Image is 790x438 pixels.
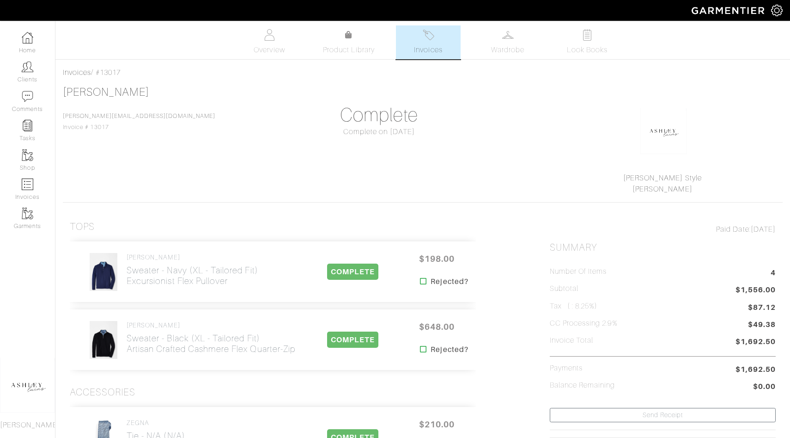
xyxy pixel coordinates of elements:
[550,408,776,422] a: Send Receipt
[640,108,687,154] img: okhkJxsQsug8ErY7G9ypRsDh.png
[550,336,594,345] h5: Invoice Total
[396,25,461,59] a: Invoices
[409,317,464,337] span: $648.00
[771,5,783,16] img: gear-icon-white-bd11855cb880d31180b6d7d6211b90ccbf57a29d726f0c71d8c61bd08dd39cc2.png
[582,29,593,41] img: todo-9ac3debb85659649dc8f770b8b6100bb5dab4b48dedcbae339e5042a72dfd3cc.svg
[491,44,524,56] span: Wardrobe
[266,126,492,137] div: Complete on [DATE]
[753,381,776,394] span: $0.00
[63,67,783,78] div: / #13017
[22,120,33,131] img: reminder-icon-8004d30b9f0a5d33ae49ab947aed9ed385cf756f9e5892f1edd6e32f2345188e.png
[254,44,285,56] span: Overview
[502,29,514,41] img: wardrobe-487a4870c1b7c33e795ec22d11cfc2ed9d08956e64fb3008fe2437562e282088.svg
[550,267,607,276] h5: Number of Items
[550,381,615,390] h5: Balance Remaining
[687,2,771,19] img: garmentier-logo-header-white-b43fb05a5012e4ada735d5af1a66efaba907eab6374d6393d1fbf88cb4ef424d.png
[771,267,776,280] span: 4
[550,319,618,328] h5: CC Processing 2.9%
[22,179,33,190] img: orders-icon-0abe47150d42831381b5fb84f609e132dff9fe21cb692f30cb5eec754e2cba89.png
[327,332,378,348] span: COMPLETE
[735,336,776,349] span: $1,692.50
[431,276,468,287] strong: Rejected?
[22,208,33,219] img: garments-icon-b7da505a4dc4fd61783c78ac3ca0ef83fa9d6f193b1c9dc38574b1d14d53ca28.png
[266,104,492,126] h1: Complete
[127,419,213,427] h4: ZEGNA
[316,30,381,56] a: Product Library
[70,221,95,233] h3: Tops
[431,344,468,355] strong: Rejected?
[264,29,275,41] img: basicinfo-40fd8af6dae0f16599ec9e87c0ef1c0a1fdea2edbe929e3d69a839185d80c458.svg
[237,25,302,59] a: Overview
[63,86,149,98] a: [PERSON_NAME]
[127,253,258,261] h4: [PERSON_NAME]
[409,414,464,434] span: $210.00
[567,44,608,56] span: Look Books
[63,68,91,77] a: Invoices
[89,253,118,291] img: wdzrjCPDRgbv5cP7h56wNBCp
[550,302,598,311] h5: Tax ( : 8.25%)
[550,224,776,235] div: [DATE]
[414,44,442,56] span: Invoices
[127,265,258,286] h2: Sweater - Navy (XL - Tailored Fit) Excursionist Flex Pullover
[22,61,33,73] img: clients-icon-6bae9207a08558b7cb47a8932f037763ab4055f8c8b6bfacd5dc20c3e0201464.png
[623,174,702,182] a: [PERSON_NAME] Style
[423,29,434,41] img: orders-27d20c2124de7fd6de4e0e44c1d41de31381a507db9b33961299e4e07d508b8c.svg
[127,321,295,329] h4: [PERSON_NAME]
[22,149,33,161] img: garments-icon-b7da505a4dc4fd61783c78ac3ca0ef83fa9d6f193b1c9dc38574b1d14d53ca28.png
[409,249,464,269] span: $198.00
[550,242,776,253] h2: Summary
[127,333,295,354] h2: Sweater - Black (XL - Tailored Fit) Artisan Crafted Cashmere Flex Quarter-Zip
[555,25,620,59] a: Look Books
[63,113,215,119] a: [PERSON_NAME][EMAIL_ADDRESS][DOMAIN_NAME]
[22,91,33,102] img: comment-icon-a0a6a9ef722e966f86d9cbdc48e553b5cf19dbc54f86b18d962a5391bc8f6eb6.png
[550,364,583,373] h5: Payments
[735,364,776,375] span: $1,692.50
[127,321,295,354] a: [PERSON_NAME] Sweater - Black (XL - Tailored Fit)Artisan Crafted Cashmere Flex Quarter-Zip
[748,319,776,332] span: $49.38
[748,302,776,313] span: $87.12
[63,113,215,130] span: Invoice # 13017
[632,185,693,193] a: [PERSON_NAME]
[89,321,118,359] img: LZFKQhKFCbULyF8ab7JdSw8c
[127,253,258,286] a: [PERSON_NAME] Sweater - Navy (XL - Tailored Fit)Excursionist Flex Pullover
[550,284,578,293] h5: Subtotal
[327,264,378,280] span: COMPLETE
[70,387,136,398] h3: Accessories
[735,284,776,297] span: $1,556.00
[716,225,751,234] span: Paid Date:
[323,44,375,56] span: Product Library
[475,25,540,59] a: Wardrobe
[22,32,33,43] img: dashboard-icon-dbcd8f5a0b271acd01030246c82b418ddd0df26cd7fceb0bd07c9910d44c42f6.png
